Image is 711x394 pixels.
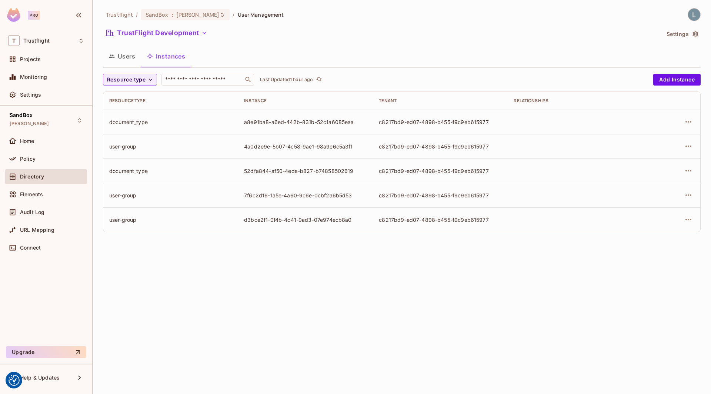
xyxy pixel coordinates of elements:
span: SandBox [10,112,33,118]
span: Home [20,138,34,144]
div: user-group [109,192,232,199]
span: Directory [20,174,44,180]
div: Relationships [514,98,637,104]
div: d3bce2f1-0f4b-4c41-9ad3-07e974ecb8a0 [244,216,367,223]
button: refresh [315,75,324,84]
span: Settings [20,92,41,98]
div: 7f6c2d16-1a5e-4a60-9c6e-0cbf2a6b5d53 [244,192,367,199]
button: Consent Preferences [9,375,20,386]
span: [PERSON_NAME] [176,11,220,18]
span: : [171,12,174,18]
img: Lewis Youl [688,9,700,21]
li: / [233,11,234,18]
img: SReyMgAAAABJRU5ErkJggg== [7,8,20,22]
div: c8217bd9-ed07-4898-b455-f9c9eb615977 [379,167,502,174]
div: Resource type [109,98,232,104]
span: Projects [20,56,41,62]
div: user-group [109,216,232,223]
div: 4a0d2e9e-5b07-4c58-9ae1-98a9e6c5a3f1 [244,143,367,150]
button: TrustFlight Development [103,27,210,39]
div: c8217bd9-ed07-4898-b455-f9c9eb615977 [379,192,502,199]
span: [PERSON_NAME] [10,121,49,127]
span: Monitoring [20,74,47,80]
span: User Management [238,11,284,18]
div: document_type [109,167,232,174]
div: a8e91ba8-a6ed-442b-831b-52c1a6085eaa [244,118,367,126]
div: document_type [109,118,232,126]
img: Revisit consent button [9,375,20,386]
span: Policy [20,156,36,162]
span: Audit Log [20,209,44,215]
span: refresh [316,76,322,83]
span: T [8,35,20,46]
span: Workspace: Trustflight [23,38,50,44]
button: Resource type [103,74,157,86]
div: c8217bd9-ed07-4898-b455-f9c9eb615977 [379,216,502,223]
span: the active workspace [106,11,133,18]
div: 52dfa844-af50-4eda-b827-b74858502619 [244,167,367,174]
span: Click to refresh data [313,75,324,84]
span: Connect [20,245,41,251]
p: Last Updated 1 hour ago [260,77,313,83]
div: Pro [28,11,40,20]
button: Settings [664,28,701,40]
span: Help & Updates [20,375,60,381]
span: Resource type [107,75,146,84]
span: SandBox [146,11,168,18]
li: / [136,11,138,18]
span: Elements [20,191,43,197]
div: Instance [244,98,367,104]
button: Add Instance [653,74,701,86]
span: URL Mapping [20,227,54,233]
div: user-group [109,143,232,150]
button: Upgrade [6,346,86,358]
div: c8217bd9-ed07-4898-b455-f9c9eb615977 [379,118,502,126]
div: c8217bd9-ed07-4898-b455-f9c9eb615977 [379,143,502,150]
div: Tenant [379,98,502,104]
button: Instances [141,47,191,66]
button: Users [103,47,141,66]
